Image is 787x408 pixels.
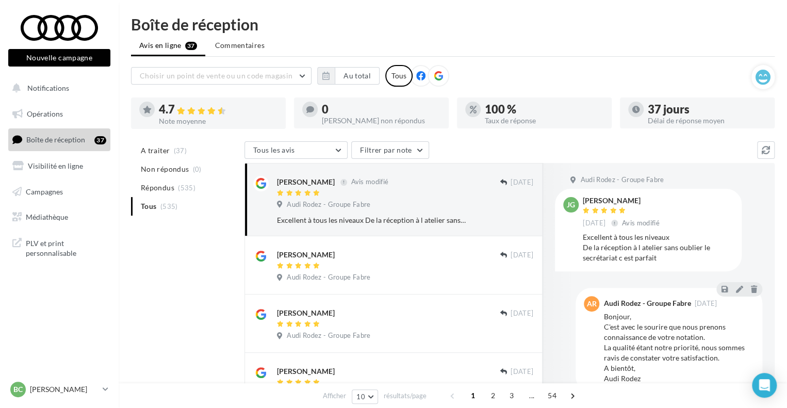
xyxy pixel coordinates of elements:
button: Au total [335,67,380,85]
span: [DATE] [511,251,533,260]
button: Nouvelle campagne [8,49,110,67]
span: (37) [174,146,187,155]
span: BC [13,384,23,395]
div: [PERSON_NAME] [277,250,335,260]
span: A traiter [141,145,170,156]
div: Tous [385,65,413,87]
span: Commentaires [215,40,265,51]
button: Filtrer par note [351,141,429,159]
button: Tous les avis [244,141,348,159]
div: 37 [94,136,106,144]
span: Tous les avis [253,145,295,154]
span: [DATE] [511,309,533,318]
span: Campagnes [26,187,63,195]
span: Boîte de réception [26,135,85,144]
div: 100 % [485,104,603,115]
div: 0 [322,104,440,115]
a: BC [PERSON_NAME] [8,380,110,399]
button: Notifications [6,77,108,99]
div: 37 jours [648,104,766,115]
span: [DATE] [511,178,533,187]
div: Boîte de réception [131,17,775,32]
a: Campagnes [6,181,112,203]
span: 1 [465,387,481,404]
span: Visibilité en ligne [28,161,83,170]
span: Non répondus [141,164,189,174]
span: (535) [178,184,195,192]
span: 3 [503,387,520,404]
div: [PERSON_NAME] non répondus [322,117,440,124]
span: Avis modifié [351,178,388,186]
div: Taux de réponse [485,117,603,124]
div: [PERSON_NAME] [583,197,662,204]
button: Au total [317,67,380,85]
span: 2 [485,387,501,404]
span: Afficher [323,391,346,401]
div: [PERSON_NAME] [277,177,335,187]
div: Open Intercom Messenger [752,373,777,398]
button: Choisir un point de vente ou un code magasin [131,67,311,85]
div: [PERSON_NAME] [277,308,335,318]
a: Visibilité en ligne [6,155,112,177]
a: Opérations [6,103,112,125]
div: 4.7 [159,104,277,116]
span: Choisir un point de vente ou un code magasin [140,71,292,80]
a: Médiathèque [6,206,112,228]
a: Boîte de réception37 [6,128,112,151]
span: [DATE] [694,300,717,307]
span: (0) [193,165,202,173]
span: Audi Rodez - Groupe Fabre [287,273,370,282]
span: 54 [544,387,561,404]
div: Excellent à tous les niveaux De la réception à l atelier sans oublier le secrétariat c est parfait [583,232,733,263]
div: Délai de réponse moyen [648,117,766,124]
span: PLV et print personnalisable [26,236,106,258]
span: Opérations [27,109,63,118]
span: Audi Rodez - Groupe Fabre [580,175,664,185]
span: 10 [356,393,365,401]
div: Audi Rodez - Groupe Fabre [603,300,691,307]
span: ... [523,387,540,404]
a: PLV et print personnalisable [6,232,112,263]
div: Bonjour, C'est avec le sourire que nous prenons connaissance de votre notation. La qualité étant ... [603,312,754,384]
div: [PERSON_NAME] [277,366,335,377]
div: Note moyenne [159,118,277,125]
span: résultats/page [384,391,427,401]
span: Médiathèque [26,213,68,221]
span: Audi Rodez - Groupe Fabre [287,200,370,209]
p: [PERSON_NAME] [30,384,99,395]
span: [DATE] [511,367,533,377]
button: 10 [352,389,378,404]
span: JG [567,200,575,210]
span: Avis modifié [622,219,660,227]
div: Excellent à tous les niveaux De la réception à l atelier sans oublier le secrétariat c est parfait [277,215,466,225]
span: Notifications [27,84,69,92]
span: Audi Rodez - Groupe Fabre [287,331,370,340]
span: [DATE] [583,219,605,228]
span: AR [587,299,597,309]
span: Répondus [141,183,174,193]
